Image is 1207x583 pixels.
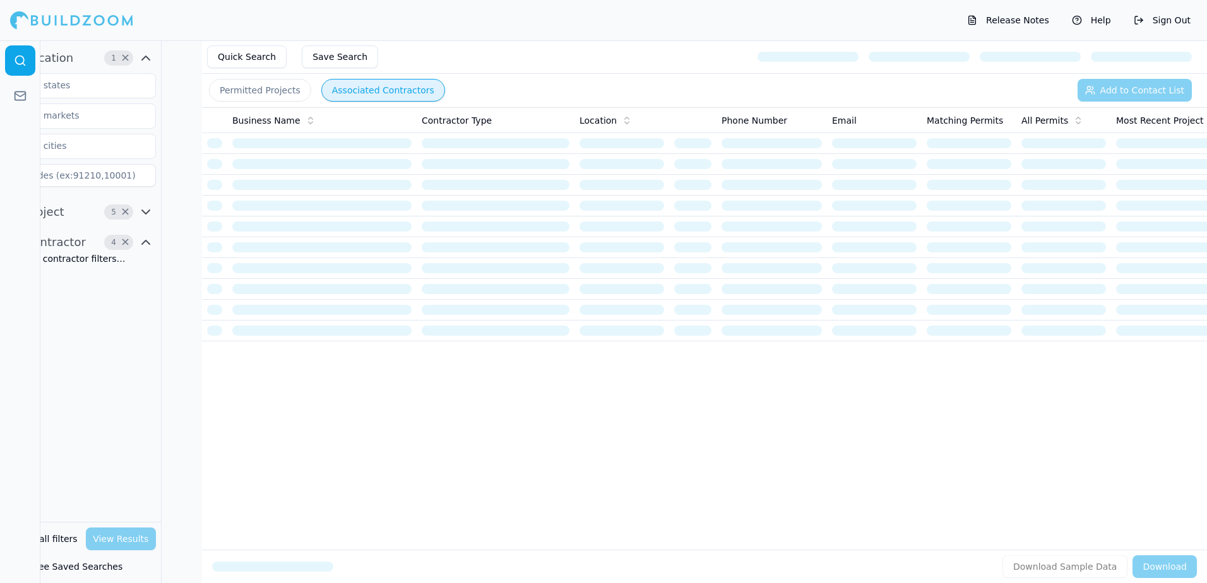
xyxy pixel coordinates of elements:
[1127,10,1197,30] button: Sign Out
[6,134,140,157] input: Select cities
[121,209,130,215] span: Clear Project filters
[5,48,156,68] button: Location1Clear Location filters
[961,10,1055,30] button: Release Notes
[121,239,130,245] span: Clear Contractor filters
[107,206,120,218] span: 5
[107,52,120,64] span: 1
[5,202,156,222] button: Project5Clear Project filters
[5,252,156,265] div: Loading contractor filters…
[722,114,787,127] span: Phone Number
[121,55,130,61] span: Clear Location filters
[6,74,140,97] input: Select states
[580,114,617,127] span: Location
[10,527,81,550] button: Clear all filters
[5,555,156,578] button: See Saved Searches
[5,164,156,187] input: Zipcodes (ex:91210,10001)
[1116,114,1204,127] span: Most Recent Project
[1066,10,1117,30] button: Help
[232,114,300,127] span: Business Name
[302,45,378,68] button: Save Search
[832,114,857,127] span: Email
[25,203,64,221] span: Project
[321,79,445,102] button: Associated Contractors
[927,114,1003,127] span: Matching Permits
[25,49,73,67] span: Location
[209,79,311,102] button: Permitted Projects
[107,236,120,249] span: 4
[207,45,287,68] button: Quick Search
[1021,114,1068,127] span: All Permits
[25,233,86,251] span: Contractor
[422,114,492,127] span: Contractor Type
[5,232,156,252] button: Contractor4Clear Contractor filters
[6,104,140,127] input: Select markets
